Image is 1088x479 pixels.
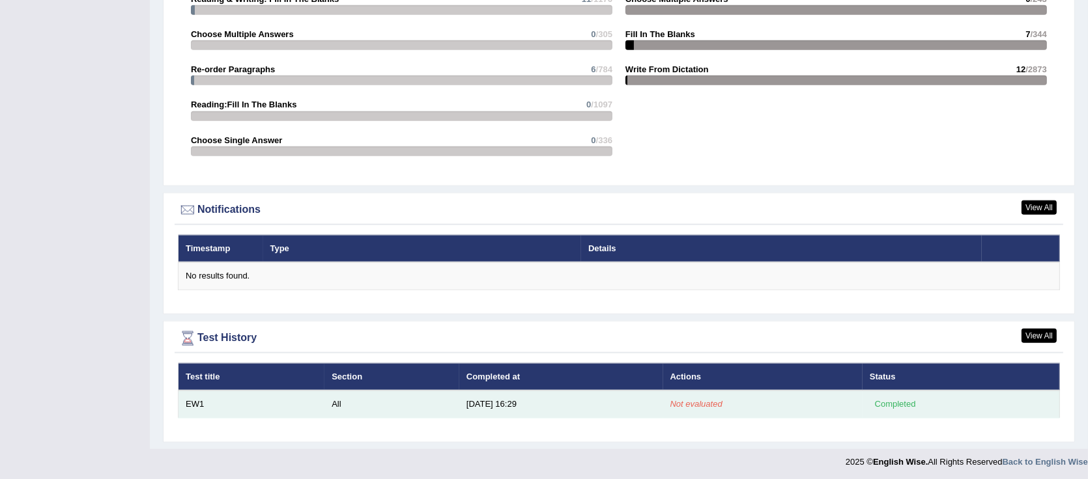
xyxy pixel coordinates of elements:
strong: English Wise. [873,457,928,467]
strong: Fill In The Blanks [625,29,695,39]
div: 2025 © All Rights Reserved [846,449,1088,468]
span: /305 [596,29,612,39]
span: /1097 [591,100,612,109]
span: /336 [596,135,612,145]
th: Timestamp [179,235,263,262]
th: Type [263,235,582,262]
span: /784 [596,64,612,74]
a: View All [1022,200,1057,215]
th: Status [863,363,1060,390]
em: Not evaluated [670,399,723,409]
strong: Write From Dictation [625,64,709,74]
strong: Re-order Paragraphs [191,64,275,74]
span: 7 [1025,29,1030,39]
span: 6 [591,64,595,74]
div: Completed [870,398,921,411]
span: 0 [591,135,595,145]
span: /2873 [1025,64,1047,74]
span: 0 [586,100,591,109]
th: Completed at [459,363,663,390]
strong: Choose Multiple Answers [191,29,294,39]
span: 12 [1016,64,1025,74]
th: Details [581,235,981,262]
div: Notifications [178,200,1060,220]
th: Actions [663,363,863,390]
a: View All [1022,329,1057,343]
div: Test History [178,329,1060,348]
a: Back to English Wise [1003,457,1088,467]
span: 0 [591,29,595,39]
td: [DATE] 16:29 [459,390,663,418]
strong: Reading:Fill In The Blanks [191,100,297,109]
td: All [324,390,459,418]
span: /344 [1031,29,1047,39]
th: Section [324,363,459,390]
div: No results found. [186,270,1052,282]
strong: Choose Single Answer [191,135,282,145]
td: EW1 [179,390,325,418]
th: Test title [179,363,325,390]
